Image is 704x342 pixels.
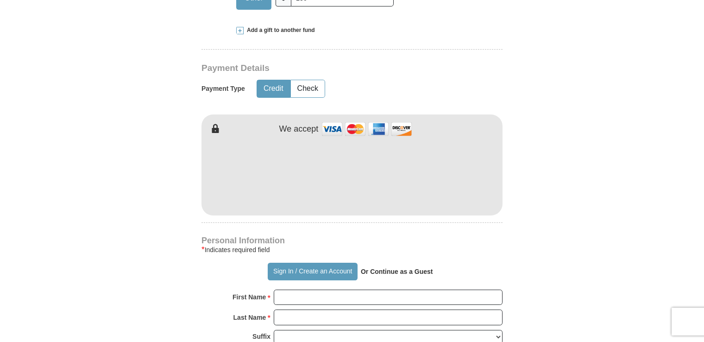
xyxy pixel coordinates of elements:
h4: We accept [279,124,319,134]
strong: First Name [233,291,266,304]
span: Add a gift to another fund [244,26,315,34]
h5: Payment Type [201,85,245,93]
button: Check [291,80,325,97]
button: Sign In / Create an Account [268,263,357,280]
strong: Or Continue as a Guest [361,268,433,275]
h4: Personal Information [201,237,503,244]
div: Indicates required field [201,244,503,255]
button: Credit [257,80,290,97]
h3: Payment Details [201,63,438,74]
strong: Last Name [233,311,266,324]
img: credit cards accepted [321,119,413,139]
